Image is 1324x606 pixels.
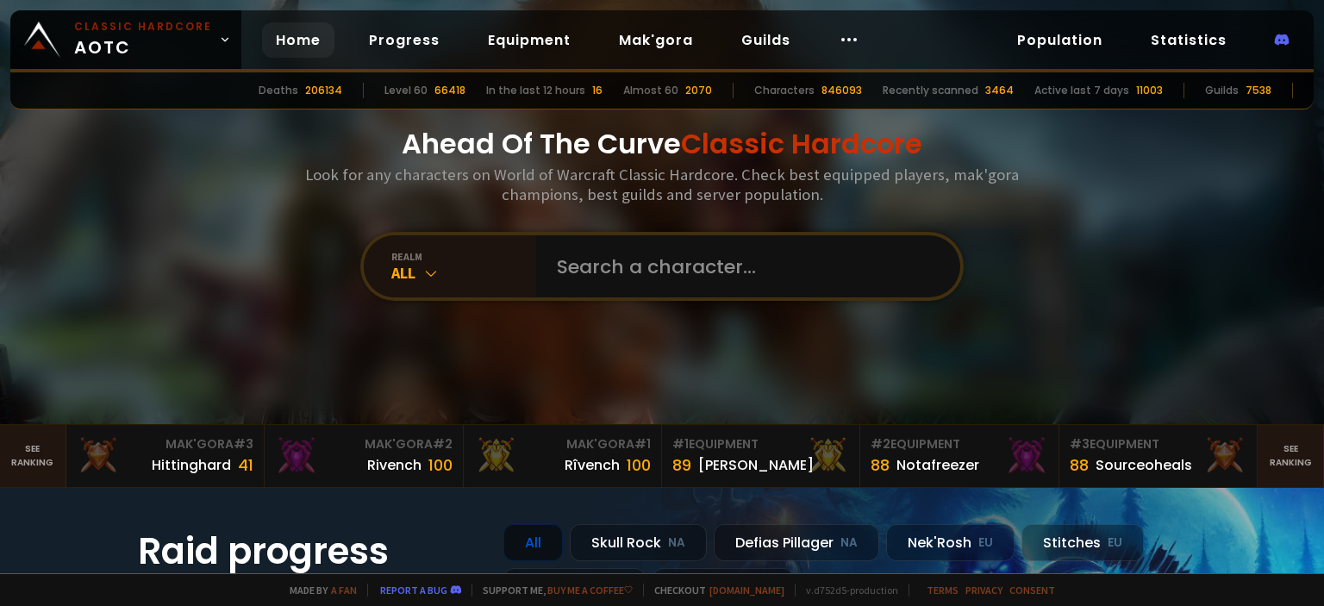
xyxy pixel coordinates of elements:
[662,425,860,487] a: #1Equipment89[PERSON_NAME]
[380,584,447,597] a: Report a bug
[570,524,707,561] div: Skull Rock
[623,83,678,98] div: Almost 60
[698,454,814,476] div: [PERSON_NAME]
[978,534,993,552] small: EU
[840,534,858,552] small: NA
[474,22,584,58] a: Equipment
[298,165,1026,204] h3: Look for any characters on World of Warcraft Classic Hardcore. Check best equipped players, mak'g...
[634,435,651,453] span: # 1
[668,534,685,552] small: NA
[546,235,940,297] input: Search a character...
[265,425,463,487] a: Mak'Gora#2Rivench100
[1205,83,1239,98] div: Guilds
[279,584,357,597] span: Made by
[238,453,253,477] div: 41
[714,524,879,561] div: Defias Pillager
[985,83,1014,98] div: 3464
[685,83,712,98] div: 2070
[234,435,253,453] span: # 3
[433,435,453,453] span: # 2
[871,453,890,477] div: 88
[474,435,651,453] div: Mak'Gora
[627,453,651,477] div: 100
[821,83,862,98] div: 846093
[391,263,536,283] div: All
[896,454,979,476] div: Notafreezer
[74,19,212,60] span: AOTC
[643,584,784,597] span: Checkout
[1059,425,1258,487] a: #3Equipment88Sourceoheals
[1070,435,1246,453] div: Equipment
[709,584,784,597] a: [DOMAIN_NAME]
[1070,435,1090,453] span: # 3
[927,584,959,597] a: Terms
[565,454,620,476] div: Rîvench
[1003,22,1116,58] a: Population
[1096,454,1192,476] div: Sourceoheals
[486,83,585,98] div: In the last 12 hours
[472,584,633,597] span: Support me,
[355,22,453,58] a: Progress
[1137,22,1240,58] a: Statistics
[503,568,646,605] div: Doomhowl
[384,83,428,98] div: Level 60
[547,584,633,597] a: Buy me a coffee
[1034,83,1129,98] div: Active last 7 days
[1246,83,1271,98] div: 7538
[331,584,357,597] a: a fan
[1070,453,1089,477] div: 88
[886,524,1015,561] div: Nek'Rosh
[66,425,265,487] a: Mak'Gora#3Hittinghard41
[653,568,794,605] div: Soulseeker
[871,435,890,453] span: # 2
[754,83,815,98] div: Characters
[305,83,342,98] div: 206134
[883,83,978,98] div: Recently scanned
[965,584,1002,597] a: Privacy
[795,584,898,597] span: v. d752d5 - production
[152,454,231,476] div: Hittinghard
[391,250,536,263] div: realm
[605,22,707,58] a: Mak'gora
[74,19,212,34] small: Classic Hardcore
[871,435,1047,453] div: Equipment
[860,425,1059,487] a: #2Equipment88Notafreezer
[672,453,691,477] div: 89
[10,10,241,69] a: Classic HardcoreAOTC
[464,425,662,487] a: Mak'Gora#1Rîvench100
[402,123,922,165] h1: Ahead Of The Curve
[672,435,849,453] div: Equipment
[275,435,452,453] div: Mak'Gora
[262,22,334,58] a: Home
[1021,524,1144,561] div: Stitches
[434,83,465,98] div: 66418
[672,435,689,453] span: # 1
[728,22,804,58] a: Guilds
[367,454,422,476] div: Rivench
[428,453,453,477] div: 100
[592,83,603,98] div: 16
[1136,83,1163,98] div: 11003
[1009,584,1055,597] a: Consent
[1108,534,1122,552] small: EU
[138,524,483,578] h1: Raid progress
[503,524,563,561] div: All
[259,83,298,98] div: Deaths
[681,124,922,163] span: Classic Hardcore
[1258,425,1324,487] a: Seeranking
[77,435,253,453] div: Mak'Gora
